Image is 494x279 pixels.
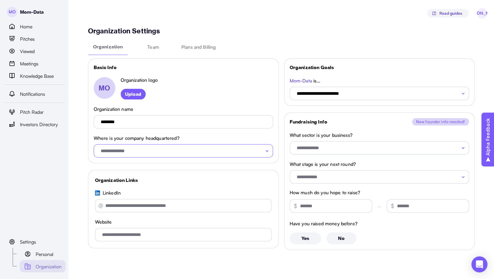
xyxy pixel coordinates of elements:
span: Knowledge Base [20,72,54,80]
p: Where is your company headquartered? [94,134,179,144]
span: Notifications [20,90,45,98]
p: Organization Links [95,177,272,184]
button: No [326,232,356,244]
span: MO [7,7,17,17]
span: Organization [36,263,62,270]
span: Settings [20,238,36,246]
p: Mom-Data [290,77,312,84]
p: Upload [125,91,142,98]
p: No [338,235,345,242]
p: Organization Settings [88,27,160,35]
p: LinkedIn [103,189,121,196]
span: Pitches [20,35,35,43]
p: Website [95,218,112,228]
img: svg%3e [431,11,437,16]
p: Mom-Data [20,9,44,16]
p: How much do you hope to raise? [290,189,469,196]
span: Investors Directory [20,121,58,128]
span: Pitch Radar [20,108,44,116]
p: What stage is your next round? [290,161,356,170]
img: svg%3e [377,199,381,215]
p: Team [147,43,159,50]
p: What sector is your business? [290,131,352,141]
p: is... [313,77,321,84]
button: Upload [121,89,146,99]
span: Viewed [20,48,35,55]
button: Read guides [427,9,469,18]
span: Meetings [20,60,38,67]
img: svg%3e [95,190,100,196]
p: Organization name [94,105,133,115]
p: Organization logo [121,76,158,83]
p: MO [99,84,110,92]
span: Home [20,23,32,30]
p: Have you raised money before? [290,220,469,227]
div: Open Intercom Messenger [471,256,487,272]
div: $ [387,200,398,212]
p: Plans and Billing [181,43,216,50]
p: Basic Info [94,64,273,71]
span: [PERSON_NAME] [477,8,487,19]
span: Personal [36,251,53,258]
p: New founder info needed! [412,118,469,125]
p: Fundraising Info [290,118,327,125]
button: Yes [290,232,321,244]
p: Organization Goals [290,64,469,71]
div: $ [290,200,301,212]
div: @ [95,199,107,212]
p: Organization [93,43,123,50]
span: Read guides [439,9,462,17]
p: Yes [301,235,309,242]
